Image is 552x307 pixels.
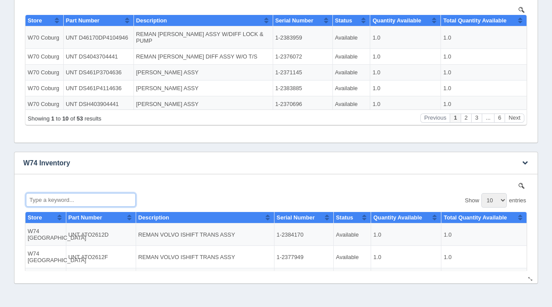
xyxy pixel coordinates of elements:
[40,73,110,89] td: UNT DS461P4114636
[458,106,471,116] button: ...
[337,8,343,18] button: Sort column ascending
[309,19,347,42] td: Available
[348,63,418,85] td: 1.0
[348,40,418,63] td: 1.0
[418,42,503,58] td: 1.0
[43,40,112,63] td: UNT ATO2612D
[418,81,503,104] td: 6.0
[312,10,329,17] span: Status
[338,29,344,40] button: Sort column ascending
[40,89,110,105] td: UNT DSH403904441
[249,81,309,104] td: 1-2383727
[42,10,76,17] span: Part Number
[2,85,43,108] td: W74 [GEOGRAPHIC_DATA]
[2,73,40,89] td: W70 Coburg
[100,8,106,18] button: Sort column ascending
[481,106,501,116] button: Next
[112,40,251,63] td: REMAN VOLVO ISHIFT TRANS ASSY
[39,108,45,115] b: 10
[349,10,398,17] span: Quantity Available
[112,63,251,85] td: REMAN VOLVO ISHIFT TRANS ASSY
[242,29,247,40] button: Sort column ascending
[426,106,437,116] button: Page 1
[309,73,347,89] td: Available
[2,14,39,37] td: W19 [GEOGRAPHIC_DATA]
[437,106,448,116] button: Page 2
[347,42,418,58] td: 1.0
[441,14,456,21] span: Show
[39,59,109,81] td: UNT D46170DP4104946
[346,37,417,59] td: 2.0
[420,10,483,17] span: Total Quantity Available
[110,81,249,104] td: REMAN [PERSON_NAME] ASSY W/DIFF LOCK & PUMP
[418,85,503,108] td: 16.0
[110,14,249,37] td: REMAN [PERSON_NAME] ASSY W/DIFF LOCK & PUMP
[4,10,19,17] span: Store
[309,37,346,59] td: Available
[110,58,249,73] td: [PERSON_NAME] ASSY
[28,108,31,115] b: 1
[346,81,417,104] td: 2.0
[113,10,144,17] span: Description
[249,37,309,59] td: 1-2379381
[418,89,503,105] td: 1.0
[301,29,307,40] button: Sort column ascending
[251,63,310,85] td: 1-2377949
[43,10,76,17] span: Part Number
[309,58,347,73] td: Available
[110,59,249,81] td: REMAN [PERSON_NAME] ASSY W/DIFF LOCK & PUMP
[249,89,309,105] td: 1-2370696
[494,8,500,18] button: Sort column ascending
[4,109,78,115] div: Page 1 of 6
[43,63,112,85] td: UNT ATO2612F
[240,8,246,18] button: Sort column ascending
[2,58,40,73] td: W70 Coburg
[418,14,503,37] td: 1.0
[471,106,481,116] button: Page 6
[418,73,503,89] td: 1.0
[309,59,346,81] td: Available
[43,85,112,108] td: UNT D46170DP3914946
[309,81,346,104] td: Available
[300,8,306,18] button: Sort column ascending
[249,59,309,81] td: 1-2383756
[313,31,330,38] span: Status
[110,89,249,105] td: [PERSON_NAME] ASSY
[2,89,40,105] td: W70 Coburg
[253,31,292,38] span: Serial Number
[310,63,348,85] td: Available
[347,89,418,105] td: 1.0
[249,42,309,58] td: 1-2376072
[2,19,40,42] td: W70 Coburg
[448,106,458,116] button: Page 3
[299,8,305,18] button: Sort column ascending
[101,8,107,18] button: Sort column ascending
[408,8,414,18] button: Sort column ascending
[2,59,39,81] td: W19 [GEOGRAPHIC_DATA]
[53,108,59,115] b: 58
[249,73,309,89] td: 1-2383885
[348,85,418,108] td: 4.0
[110,73,249,89] td: [PERSON_NAME] ASSY
[39,81,109,104] td: UNT D46170DP4104946
[2,81,39,104] td: W19 [GEOGRAPHIC_DATA]
[397,106,427,116] button: Previous
[249,58,309,73] td: 1-2371145
[115,31,146,38] span: Description
[53,108,59,115] b: 53
[39,14,109,37] td: UNT D46170DP3914946
[310,40,348,63] td: Available
[346,14,417,37] td: 1.0
[249,19,309,42] td: 1-2383959
[33,29,39,40] button: Sort column ascending
[309,14,346,37] td: Available
[418,40,503,63] td: 1.0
